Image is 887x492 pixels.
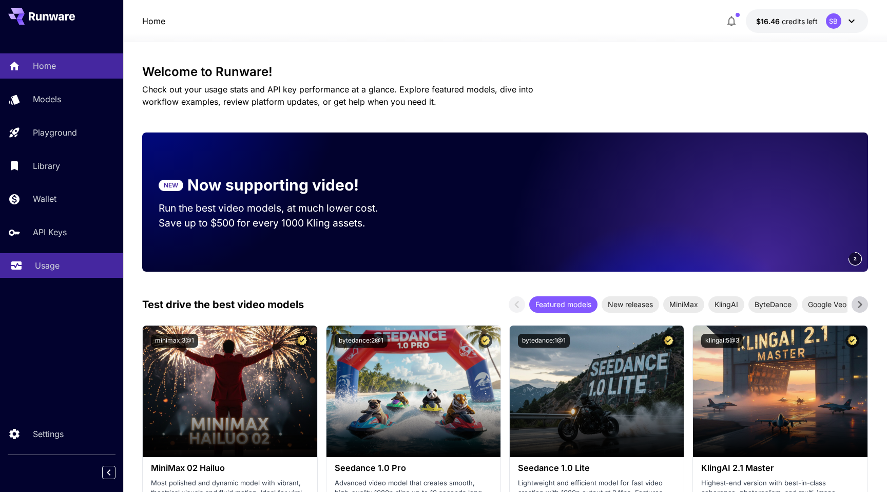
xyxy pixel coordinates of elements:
[159,216,398,231] p: Save up to $500 for every 1000 Kling assets.
[662,334,676,348] button: Certified Model – Vetted for best performance and includes a commercial license.
[142,15,165,27] a: Home
[826,13,841,29] div: SB
[33,193,56,205] p: Wallet
[335,334,388,348] button: bytedance:2@1
[33,160,60,172] p: Library
[33,428,64,440] p: Settings
[143,326,317,457] img: alt
[663,299,704,310] span: MiniMax
[701,463,859,473] h3: KlingAI 2.1 Master
[756,16,818,27] div: $16.4562
[663,296,704,313] div: MiniMax
[295,334,309,348] button: Certified Model – Vetted for best performance and includes a commercial license.
[845,334,859,348] button: Certified Model – Vetted for best performance and includes a commercial license.
[142,65,868,79] h3: Welcome to Runware!
[142,15,165,27] nav: breadcrumb
[602,296,659,313] div: New releases
[159,201,398,216] p: Run the best video models, at much lower cost.
[529,299,597,310] span: Featured models
[151,334,198,348] button: minimax:3@1
[701,334,743,348] button: klingai:5@3
[33,226,67,238] p: API Keys
[33,93,61,105] p: Models
[164,181,178,190] p: NEW
[602,299,659,310] span: New releases
[529,296,597,313] div: Featured models
[708,296,744,313] div: KlingAI
[693,326,867,457] img: alt
[802,299,853,310] span: Google Veo
[756,17,782,26] span: $16.46
[748,299,798,310] span: ByteDance
[802,296,853,313] div: Google Veo
[518,463,676,473] h3: Seedance 1.0 Lite
[187,174,359,197] p: Now supporting video!
[510,326,684,457] img: alt
[35,259,60,272] p: Usage
[748,296,798,313] div: ByteDance
[142,84,533,107] span: Check out your usage stats and API key performance at a glance. Explore featured models, dive int...
[782,17,818,26] span: credits left
[335,463,492,473] h3: Seedance 1.0 Pro
[110,463,123,482] div: Collapse sidebar
[142,297,304,312] p: Test drive the best video models
[708,299,744,310] span: KlingAI
[478,334,492,348] button: Certified Model – Vetted for best performance and includes a commercial license.
[102,466,115,479] button: Collapse sidebar
[746,9,868,33] button: $16.4562SB
[326,326,500,457] img: alt
[518,334,570,348] button: bytedance:1@1
[854,255,857,262] span: 2
[151,463,308,473] h3: MiniMax 02 Hailuo
[33,126,77,139] p: Playground
[33,60,56,72] p: Home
